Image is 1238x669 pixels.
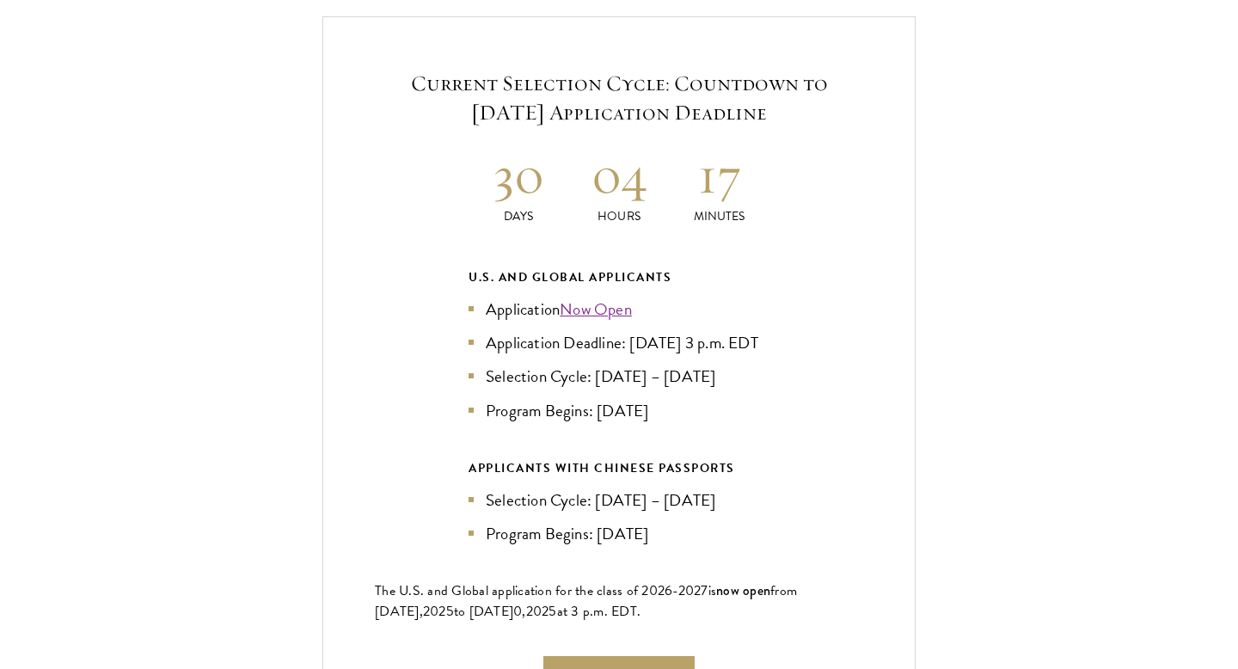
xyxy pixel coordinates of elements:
[423,601,446,622] span: 202
[469,207,569,225] p: Days
[549,601,556,622] span: 5
[446,601,454,622] span: 5
[569,143,670,207] h2: 04
[665,580,672,601] span: 6
[469,330,769,355] li: Application Deadline: [DATE] 3 p.m. EDT
[375,580,665,601] span: The U.S. and Global application for the class of 202
[708,580,717,601] span: is
[557,601,641,622] span: at 3 p.m. EDT.
[672,580,701,601] span: -202
[716,580,770,600] span: now open
[522,601,525,622] span: ,
[701,580,708,601] span: 7
[469,457,769,479] div: APPLICANTS WITH CHINESE PASSPORTS
[669,207,769,225] p: Minutes
[469,364,769,389] li: Selection Cycle: [DATE] – [DATE]
[454,601,513,622] span: to [DATE]
[469,297,769,322] li: Application
[469,488,769,512] li: Selection Cycle: [DATE] – [DATE]
[569,207,670,225] p: Hours
[469,143,569,207] h2: 30
[669,143,769,207] h2: 17
[513,601,522,622] span: 0
[375,580,797,622] span: from [DATE],
[526,601,549,622] span: 202
[469,267,769,288] div: U.S. and Global Applicants
[560,297,632,322] a: Now Open
[375,69,863,127] h5: Current Selection Cycle: Countdown to [DATE] Application Deadline
[469,398,769,423] li: Program Begins: [DATE]
[469,521,769,546] li: Program Begins: [DATE]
